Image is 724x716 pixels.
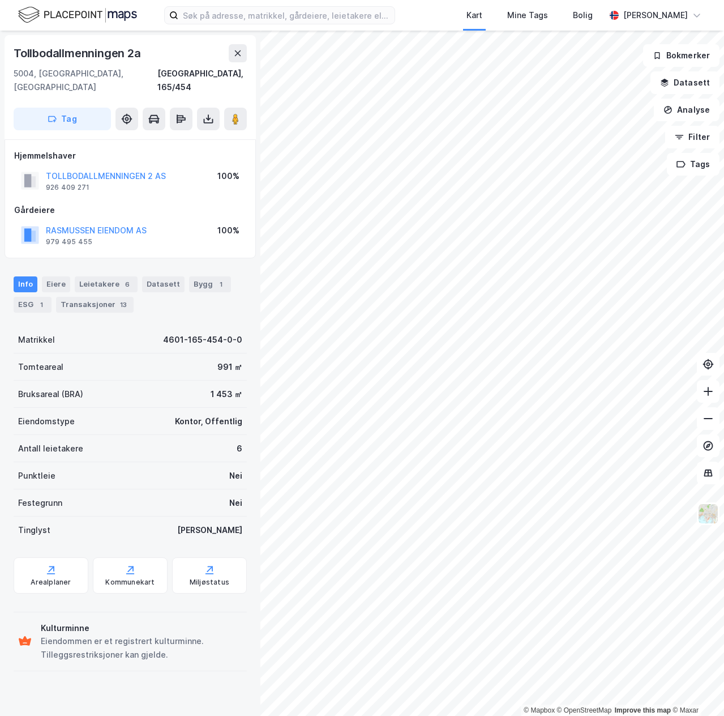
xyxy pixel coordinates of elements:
a: OpenStreetMap [557,706,612,714]
div: Leietakere [75,276,138,292]
div: 100% [217,169,239,183]
div: 1 [36,299,47,310]
a: Mapbox [524,706,555,714]
div: Bruksareal (BRA) [18,387,83,401]
div: Antall leietakere [18,442,83,455]
div: 6 [122,279,133,290]
div: Kommunekart [105,578,155,587]
div: Kulturminne [41,621,242,635]
input: Søk på adresse, matrikkel, gårdeiere, leietakere eller personer [178,7,395,24]
div: 100% [217,224,239,237]
div: Festegrunn [18,496,62,510]
button: Tag [14,108,111,130]
div: Info [14,276,37,292]
div: 1 453 ㎡ [211,387,242,401]
div: Kart [466,8,482,22]
div: 13 [118,299,129,310]
div: 4601-165-454-0-0 [163,333,242,347]
div: Nei [229,469,242,483]
div: Punktleie [18,469,55,483]
div: Gårdeiere [14,203,246,217]
div: [PERSON_NAME] [623,8,688,22]
button: Filter [665,126,719,148]
div: Tollbodallmenningen 2a [14,44,143,62]
div: Tomteareal [18,360,63,374]
div: Matrikkel [18,333,55,347]
div: Eiendommen er et registrert kulturminne. Tilleggsrestriksjoner kan gjelde. [41,634,242,662]
div: Nei [229,496,242,510]
div: Bygg [189,276,231,292]
div: Transaksjoner [56,297,134,313]
div: Kontor, Offentlig [175,415,242,428]
div: 926 409 271 [46,183,89,192]
button: Analyse [654,99,719,121]
iframe: Chat Widget [667,662,724,716]
div: Eiere [42,276,70,292]
div: Mine Tags [507,8,548,22]
div: Miljøstatus [190,578,229,587]
div: ESG [14,297,52,313]
div: Hjemmelshaver [14,149,246,163]
img: Z [697,503,719,525]
div: 979 495 455 [46,237,92,246]
a: Improve this map [615,706,671,714]
button: Tags [667,153,719,176]
div: 6 [237,442,242,455]
div: 991 ㎡ [217,360,242,374]
div: [PERSON_NAME] [177,523,242,537]
div: Eiendomstype [18,415,75,428]
div: Arealplaner [31,578,71,587]
div: [GEOGRAPHIC_DATA], 165/454 [157,67,247,94]
div: Bolig [573,8,593,22]
img: logo.f888ab2527a4732fd821a326f86c7f29.svg [18,5,137,25]
div: Tinglyst [18,523,50,537]
div: 5004, [GEOGRAPHIC_DATA], [GEOGRAPHIC_DATA] [14,67,157,94]
button: Datasett [650,71,719,94]
div: Datasett [142,276,185,292]
button: Bokmerker [643,44,719,67]
div: 1 [215,279,226,290]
